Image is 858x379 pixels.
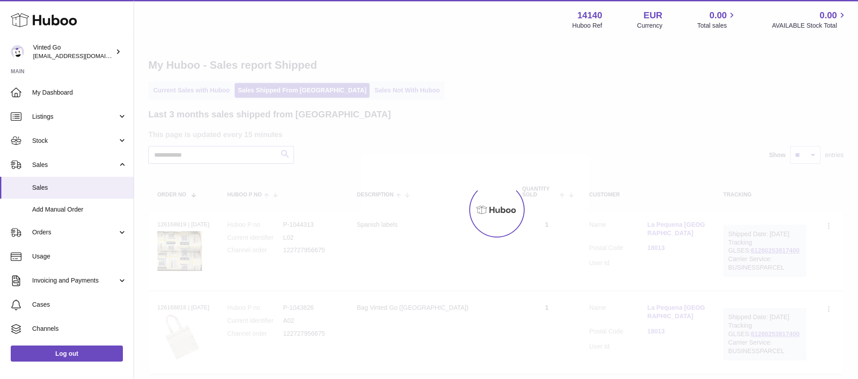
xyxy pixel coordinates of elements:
img: giedre.bartusyte@vinted.com [11,45,24,58]
div: Currency [637,21,663,30]
a: 0.00 AVAILABLE Stock Total [772,9,847,30]
div: Vinted Go [33,43,114,60]
span: Sales [32,161,118,169]
span: Total sales [697,21,737,30]
span: My Dashboard [32,88,127,97]
span: Listings [32,112,118,121]
span: Stock [32,137,118,145]
span: Cases [32,300,127,309]
span: Orders [32,228,118,237]
a: 0.00 Total sales [697,9,737,30]
span: [EMAIL_ADDRESS][DOMAIN_NAME] [33,52,131,59]
span: Sales [32,183,127,192]
strong: EUR [643,9,662,21]
span: Add Manual Order [32,205,127,214]
span: Usage [32,252,127,261]
span: 0.00 [820,9,837,21]
span: Channels [32,325,127,333]
span: AVAILABLE Stock Total [772,21,847,30]
span: Invoicing and Payments [32,276,118,285]
div: Huboo Ref [572,21,602,30]
strong: 14140 [577,9,602,21]
span: 0.00 [710,9,727,21]
a: Log out [11,346,123,362]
